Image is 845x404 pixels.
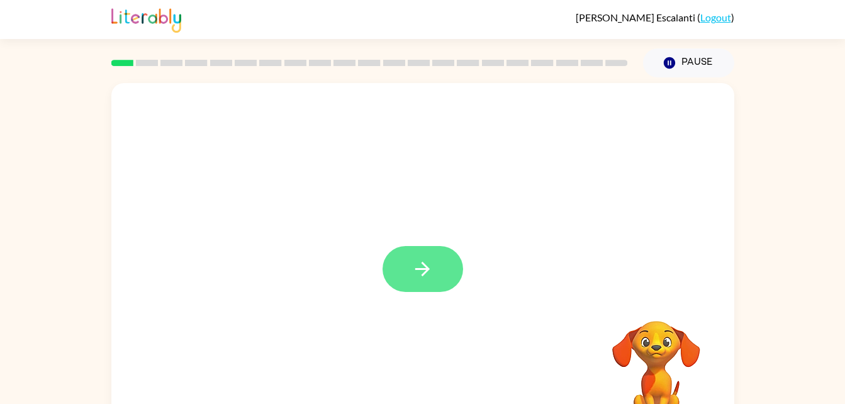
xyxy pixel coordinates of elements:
[576,11,697,23] span: [PERSON_NAME] Escalanti
[111,5,181,33] img: Literably
[576,11,734,23] div: ( )
[700,11,731,23] a: Logout
[643,48,734,77] button: Pause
